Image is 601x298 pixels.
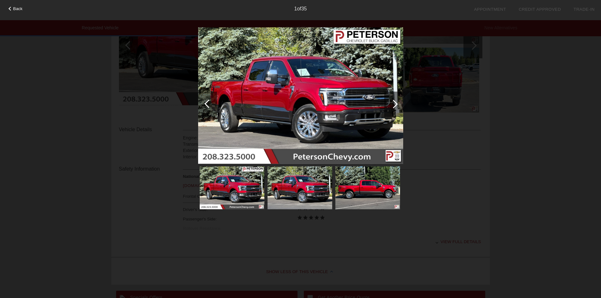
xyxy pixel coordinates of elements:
[268,166,332,209] img: 93b72e28ba0ebe22352a535245c79a8dx.jpg
[13,6,23,11] span: Back
[519,7,561,12] a: Credit Approved
[574,7,595,12] a: Trade-In
[474,7,506,12] a: Appointment
[335,166,400,209] img: 59a0b8f007a5354892fba5002c77da8bx.jpg
[294,6,297,11] span: 1
[200,166,264,209] img: 0955d754c9de583d6238e6d097377bbbx.jpg
[198,27,403,164] img: 0955d754c9de583d6238e6d097377bbbx.jpg
[301,6,307,11] span: 35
